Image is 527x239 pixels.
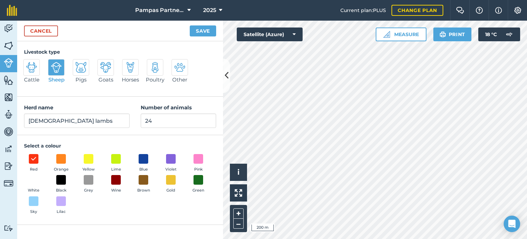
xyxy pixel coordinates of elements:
[433,28,472,41] button: Print
[161,175,180,194] button: Gold
[7,5,17,16] img: fieldmargin Logo
[135,6,185,14] span: Pampas Partnership
[51,196,71,215] button: Lilac
[189,175,208,194] button: Green
[111,187,121,194] span: Wine
[134,154,153,173] button: Blue
[134,175,153,194] button: Brown
[98,76,113,84] span: Goats
[4,92,13,102] img: svg+xml;base64,PHN2ZyB4bWxucz0iaHR0cDovL3d3dy53My5vcmcvMjAwMC9zdmciIHdpZHRoPSI1NiIgaGVpZ2h0PSI2MC...
[4,75,13,85] img: svg+xml;base64,PHN2ZyB4bWxucz0iaHR0cDovL3d3dy53My5vcmcvMjAwMC9zdmciIHdpZHRoPSI1NiIgaGVpZ2h0PSI2MC...
[190,25,216,36] button: Save
[237,168,239,176] span: i
[30,166,38,173] span: Red
[79,175,98,194] button: Grey
[4,225,13,231] img: svg+xml;base64,PD94bWwgdmVyc2lvbj0iMS4wIiBlbmNvZGluZz0idXRmLTgiPz4KPCEtLSBHZW5lcmF0b3I6IEFkb2JlIE...
[54,166,69,173] span: Orange
[203,6,216,14] span: 2025
[24,48,216,56] h4: Livestock type
[150,62,161,73] img: svg+xml;base64,PD94bWwgdmVyc2lvbj0iMS4wIiBlbmNvZGluZz0idXRmLTgiPz4KPCEtLSBHZW5lcmF0b3I6IEFkb2JlIE...
[4,58,13,68] img: svg+xml;base64,PD94bWwgdmVyc2lvbj0iMS4wIiBlbmNvZGluZz0idXRmLTgiPz4KPCEtLSBHZW5lcmF0b3I6IEFkb2JlIE...
[106,154,126,173] button: Lime
[84,187,93,194] span: Grey
[139,166,148,173] span: Blue
[31,155,37,163] img: svg+xml;base64,PHN2ZyB4bWxucz0iaHR0cDovL3d3dy53My5vcmcvMjAwMC9zdmciIHdpZHRoPSIxOCIgaGVpZ2h0PSIyNC...
[233,208,244,219] button: +
[235,189,242,197] img: Four arrows, one pointing top left, one top right, one bottom right and the last bottom left
[237,28,303,41] button: Satellite (Azure)
[440,30,446,39] img: svg+xml;base64,PHN2ZyB4bWxucz0iaHR0cDovL3d3dy53My5vcmcvMjAwMC9zdmciIHdpZHRoPSIxOSIgaGVpZ2h0PSIyNC...
[174,62,185,73] img: svg+xml;base64,PD94bWwgdmVyc2lvbj0iMS4wIiBlbmNvZGluZz0idXRmLTgiPz4KPCEtLSBHZW5lcmF0b3I6IEFkb2JlIE...
[376,28,426,41] button: Measure
[485,28,497,41] span: 18 ° C
[391,5,443,16] a: Change plan
[161,154,180,173] button: Violet
[125,62,136,73] img: svg+xml;base64,PD94bWwgdmVyc2lvbj0iMS4wIiBlbmNvZGluZz0idXRmLTgiPz4KPCEtLSBHZW5lcmF0b3I6IEFkb2JlIE...
[475,7,483,14] img: A question mark icon
[4,144,13,154] img: svg+xml;base64,PD94bWwgdmVyc2lvbj0iMS4wIiBlbmNvZGluZz0idXRmLTgiPz4KPCEtLSBHZW5lcmF0b3I6IEFkb2JlIE...
[456,7,464,14] img: Two speech bubbles overlapping with the left bubble in the forefront
[24,196,43,215] button: Sky
[56,187,67,194] span: Black
[166,187,175,194] span: Gold
[106,175,126,194] button: Wine
[4,127,13,137] img: svg+xml;base64,PD94bWwgdmVyc2lvbj0iMS4wIiBlbmNvZGluZz0idXRmLTgiPz4KPCEtLSBHZW5lcmF0b3I6IEFkb2JlIE...
[24,25,58,36] a: Cancel
[24,76,39,84] span: Cattle
[172,76,187,84] span: Other
[502,28,516,41] img: svg+xml;base64,PD94bWwgdmVyc2lvbj0iMS4wIiBlbmNvZGluZz0idXRmLTgiPz4KPCEtLSBHZW5lcmF0b3I6IEFkb2JlIE...
[146,76,164,84] span: Poultry
[165,166,177,173] span: Violet
[28,187,39,194] span: White
[141,104,192,111] strong: Number of animals
[82,166,95,173] span: Yellow
[340,7,386,14] span: Current plan : PLUS
[26,62,37,73] img: svg+xml;base64,PD94bWwgdmVyc2lvbj0iMS4wIiBlbmNvZGluZz0idXRmLTgiPz4KPCEtLSBHZW5lcmF0b3I6IEFkb2JlIE...
[75,62,86,73] img: svg+xml;base64,PD94bWwgdmVyc2lvbj0iMS4wIiBlbmNvZGluZz0idXRmLTgiPz4KPCEtLSBHZW5lcmF0b3I6IEFkb2JlIE...
[504,216,520,232] div: Open Intercom Messenger
[383,31,390,38] img: Ruler icon
[495,6,502,14] img: svg+xml;base64,PHN2ZyB4bWxucz0iaHR0cDovL3d3dy53My5vcmcvMjAwMC9zdmciIHdpZHRoPSIxNyIgaGVpZ2h0PSIxNy...
[51,62,62,73] img: svg+xml;base64,PD94bWwgdmVyc2lvbj0iMS4wIiBlbmNvZGluZz0idXRmLTgiPz4KPCEtLSBHZW5lcmF0b3I6IEFkb2JlIE...
[514,7,522,14] img: A cog icon
[192,187,204,194] span: Green
[48,76,65,84] span: Sheep
[51,154,71,173] button: Orange
[100,62,111,73] img: svg+xml;base64,PD94bWwgdmVyc2lvbj0iMS4wIiBlbmNvZGluZz0idXRmLTgiPz4KPCEtLSBHZW5lcmF0b3I6IEFkb2JlIE...
[24,175,43,194] button: White
[75,76,86,84] span: Pigs
[111,166,121,173] span: Lime
[122,76,139,84] span: Horses
[79,154,98,173] button: Yellow
[30,209,37,215] span: Sky
[194,166,203,173] span: Pink
[4,178,13,188] img: svg+xml;base64,PD94bWwgdmVyc2lvbj0iMS4wIiBlbmNvZGluZz0idXRmLTgiPz4KPCEtLSBHZW5lcmF0b3I6IEFkb2JlIE...
[4,41,13,51] img: svg+xml;base64,PHN2ZyB4bWxucz0iaHR0cDovL3d3dy53My5vcmcvMjAwMC9zdmciIHdpZHRoPSI1NiIgaGVpZ2h0PSI2MC...
[4,109,13,120] img: svg+xml;base64,PD94bWwgdmVyc2lvbj0iMS4wIiBlbmNvZGluZz0idXRmLTgiPz4KPCEtLSBHZW5lcmF0b3I6IEFkb2JlIE...
[137,187,150,194] span: Brown
[4,23,13,34] img: svg+xml;base64,PD94bWwgdmVyc2lvbj0iMS4wIiBlbmNvZGluZz0idXRmLTgiPz4KPCEtLSBHZW5lcmF0b3I6IEFkb2JlIE...
[57,209,66,215] span: Lilac
[24,104,53,111] strong: Herd name
[51,175,71,194] button: Black
[478,28,520,41] button: 18 °C
[189,154,208,173] button: Pink
[24,143,61,149] strong: Select a colour
[24,154,43,173] button: Red
[4,161,13,171] img: svg+xml;base64,PD94bWwgdmVyc2lvbj0iMS4wIiBlbmNvZGluZz0idXRmLTgiPz4KPCEtLSBHZW5lcmF0b3I6IEFkb2JlIE...
[233,219,244,229] button: –
[230,164,247,181] button: i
